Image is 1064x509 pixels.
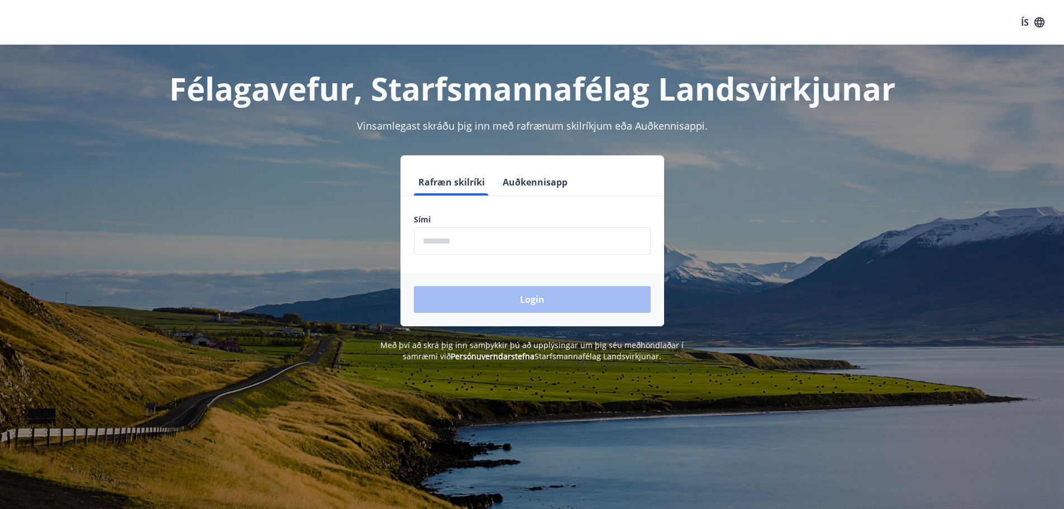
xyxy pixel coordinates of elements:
span: Vinsamlegast skráðu þig inn með rafrænum skilríkjum eða Auðkennisappi. [357,119,708,132]
span: Með því að skrá þig inn samþykkir þú að upplýsingar um þig séu meðhöndlaðar í samræmi við Starfsm... [380,340,684,361]
a: Persónuverndarstefna [451,351,535,361]
h1: Félagavefur, Starfsmannafélag Landsvirkjunar [144,67,921,110]
button: Auðkennisapp [498,169,572,196]
label: Sími [414,214,651,225]
button: ÍS [1015,12,1051,32]
button: Rafræn skilríki [414,169,489,196]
